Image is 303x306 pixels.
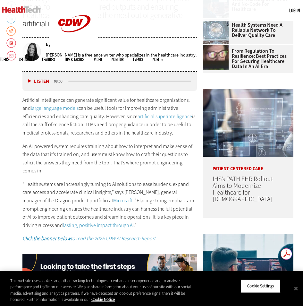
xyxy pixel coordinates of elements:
img: x-airesearch-animated-2025-click-desktop1 [22,254,197,284]
img: woman wearing glasses looking at healthcare data on screen [203,45,229,70]
p: Patient-Centered Care [203,157,293,171]
a: More information about your privacy [91,297,115,302]
a: Events [133,57,143,61]
div: User menu [289,7,300,14]
div: This website uses cookies and other tracking technologies to enhance user experience and to analy... [10,278,198,303]
p: Artificial intelligence can generate significant value for healthcare organizations, and can be u... [22,96,197,137]
span: Specialty [19,57,32,61]
div: media player [22,72,197,91]
a: Log in [289,7,300,13]
a: woman wearing glasses looking at healthcare data on screen [203,45,232,50]
img: Coworkers coding [203,234,293,302]
span: More [153,57,163,61]
strong: Click the banner below [22,235,71,242]
a: large language models [31,105,79,111]
a: artificial superintelligence [138,113,192,120]
a: Features [42,57,55,61]
p: “Health systems are increasingly turning to AI solutions to ease burdens, expand care access and ... [22,180,197,230]
img: Electronic health records [203,89,293,157]
img: Home [2,6,41,13]
p: An AI-powered system requires training about how to interpret and make sense of the data that it’... [22,142,197,175]
a: IHS’s PATH EHR Rollout Aims to Modernize Healthcare for [DEMOGRAPHIC_DATA] [213,175,273,204]
a: MonITor [112,57,123,61]
a: Video [94,57,102,61]
button: Close [289,281,303,295]
div: duration [53,78,67,84]
button: Listen [28,79,49,84]
a: Tips & Tactics [64,57,84,61]
a: From Regulation to Resilience: Best Practices for Securing Healthcare Data in an AI Era [203,48,290,69]
a: CDW [50,42,98,49]
a: Click the banner belowto read the 2025 CDW AI Research Report. [22,235,157,242]
em: to read the 2025 CDW AI Research Report. [22,235,157,242]
button: Cookie Settings [240,279,281,293]
a: Microsoft [113,197,132,204]
a: lasting, positive impact through AI [63,222,134,229]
